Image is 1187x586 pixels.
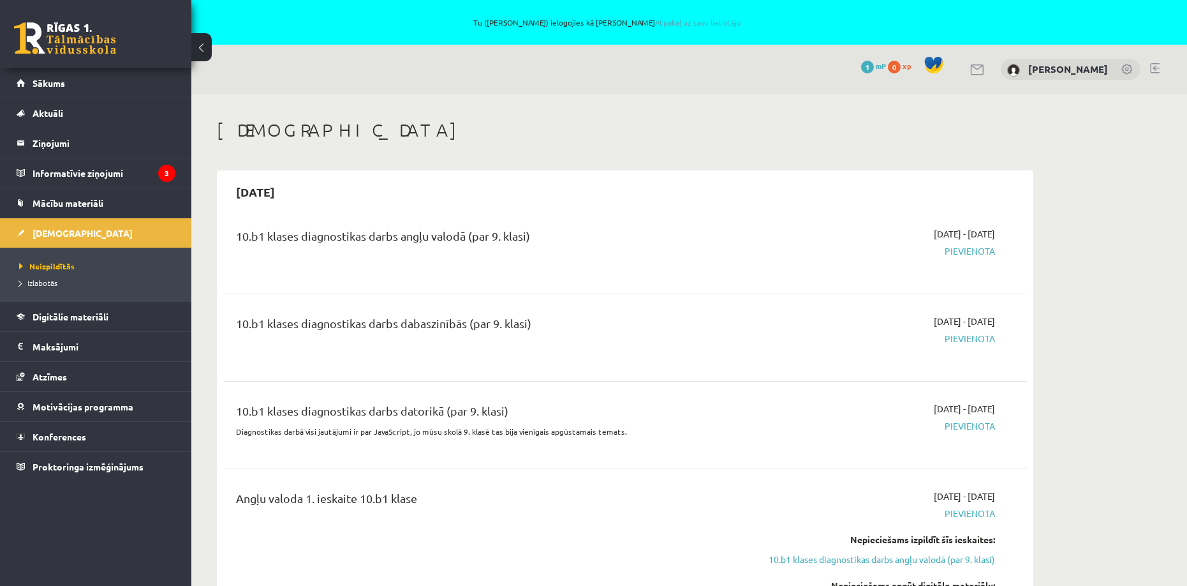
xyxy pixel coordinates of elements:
[236,227,735,251] div: 10.b1 klases diagnostikas darbs angļu valodā (par 9. klasi)
[33,227,133,239] span: [DEMOGRAPHIC_DATA]
[934,315,995,328] span: [DATE] - [DATE]
[33,107,63,119] span: Aktuāli
[17,188,175,218] a: Mācību materiāli
[33,197,103,209] span: Mācību materiāli
[655,17,741,27] a: Atpakaļ uz savu lietotāju
[755,533,995,546] div: Nepieciešams izpildīt šīs ieskaites:
[755,553,995,566] a: 10.b1 klases diagnostikas darbs angļu valodā (par 9. klasi)
[1028,63,1108,75] a: [PERSON_NAME]
[158,165,175,182] i: 3
[876,61,886,71] span: mP
[236,426,735,437] p: Diagnostikas darbā visi jautājumi ir par JavaScript, jo mūsu skolā 9. klasē tas bija vienīgais ap...
[33,431,86,442] span: Konferences
[33,371,67,382] span: Atzīmes
[33,128,175,158] legend: Ziņojumi
[17,68,175,98] a: Sākums
[17,128,175,158] a: Ziņojumi
[17,98,175,128] a: Aktuāli
[17,332,175,361] a: Maksājumi
[17,158,175,188] a: Informatīvie ziņojumi3
[147,19,1068,26] span: Tu ([PERSON_NAME]) ielogojies kā [PERSON_NAME]
[223,177,288,207] h2: [DATE]
[934,402,995,416] span: [DATE] - [DATE]
[19,260,179,272] a: Neizpildītās
[903,61,911,71] span: xp
[236,402,735,426] div: 10.b1 klases diagnostikas darbs datorikā (par 9. klasi)
[33,461,144,472] span: Proktoringa izmēģinājums
[33,311,108,322] span: Digitālie materiāli
[861,61,886,71] a: 1 mP
[755,332,995,345] span: Pievienota
[14,22,116,54] a: Rīgas 1. Tālmācības vidusskola
[755,244,995,258] span: Pievienota
[1007,64,1020,77] img: Vitālijs Čugunovs
[755,419,995,433] span: Pievienota
[17,452,175,481] a: Proktoringa izmēģinājums
[888,61,917,71] a: 0 xp
[934,490,995,503] span: [DATE] - [DATE]
[33,401,133,412] span: Motivācijas programma
[19,278,57,288] span: Izlabotās
[17,302,175,331] a: Digitālie materiāli
[17,362,175,391] a: Atzīmes
[755,507,995,520] span: Pievienota
[33,77,65,89] span: Sākums
[17,422,175,451] a: Konferences
[19,261,75,271] span: Neizpildītās
[236,490,735,513] div: Angļu valoda 1. ieskaite 10.b1 klase
[217,119,1033,141] h1: [DEMOGRAPHIC_DATA]
[19,277,179,289] a: Izlabotās
[17,392,175,421] a: Motivācijas programma
[861,61,874,73] span: 1
[17,218,175,248] a: [DEMOGRAPHIC_DATA]
[236,315,735,338] div: 10.b1 klases diagnostikas darbs dabaszinībās (par 9. klasi)
[888,61,901,73] span: 0
[33,158,175,188] legend: Informatīvie ziņojumi
[934,227,995,241] span: [DATE] - [DATE]
[33,332,175,361] legend: Maksājumi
